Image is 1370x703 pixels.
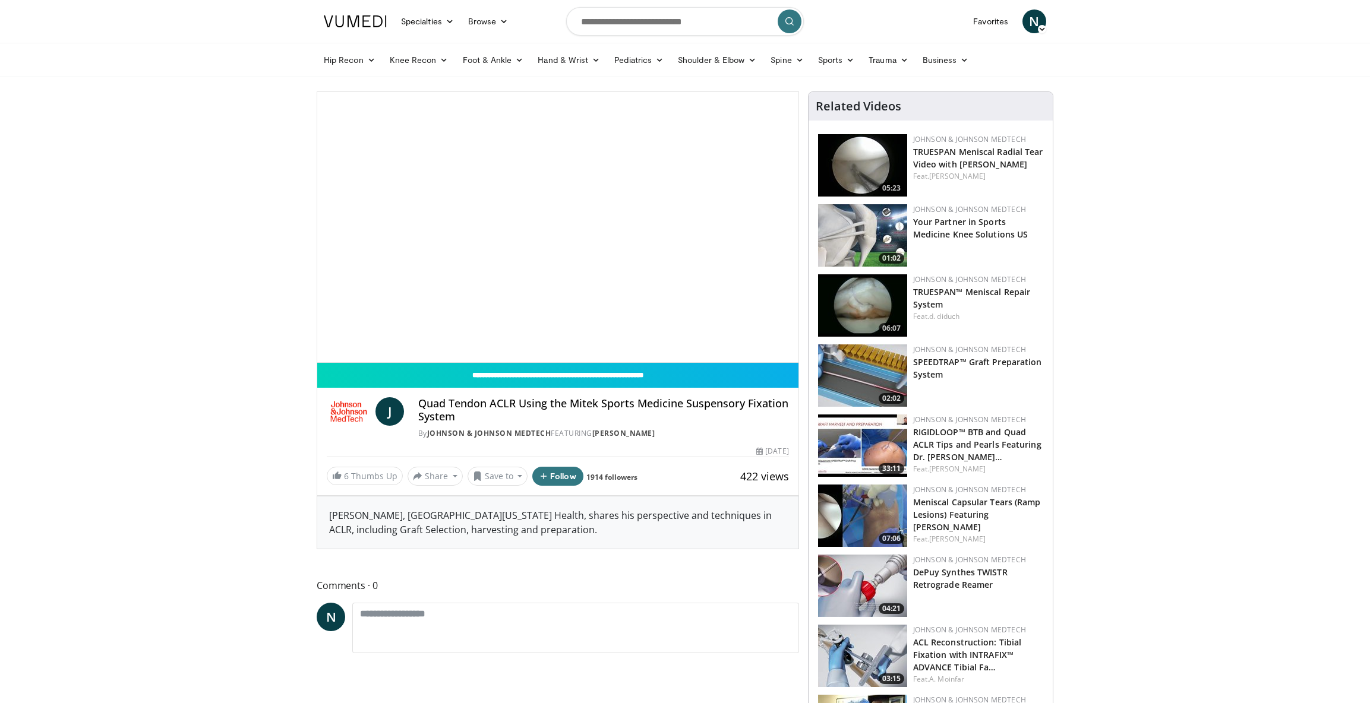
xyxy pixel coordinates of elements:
[427,428,551,438] a: Johnson & Johnson MedTech
[818,414,907,477] img: 4bc3a03c-f47c-4100-84fa-650097507746.150x105_q85_crop-smart_upscale.jpg
[344,470,349,482] span: 6
[879,463,904,474] span: 33:11
[383,48,456,72] a: Knee Recon
[418,397,789,423] h4: Quad Tendon ACLR Using the Mitek Sports Medicine Suspensory Fixation System
[861,48,916,72] a: Trauma
[756,446,788,457] div: [DATE]
[317,92,798,363] video-js: Video Player
[916,48,976,72] a: Business
[408,467,463,486] button: Share
[818,625,907,687] img: 777ad927-ac55-4405-abb7-44ae044f5e5b.150x105_q85_crop-smart_upscale.jpg
[818,414,907,477] a: 33:11
[913,636,1022,673] a: ACL Reconstruction: Tibial Fixation with INTRAFIX™ ADVANCE Tibial Fa…
[913,171,1043,182] div: Feat.
[818,344,907,407] img: a46a2fe1-2704-4a9e-acc3-1c278068f6c4.150x105_q85_crop-smart_upscale.jpg
[879,673,904,684] span: 03:15
[879,393,904,404] span: 02:02
[913,356,1042,380] a: SPEEDTRAP™ Graft Preparation System
[818,204,907,267] a: 01:02
[913,625,1026,635] a: Johnson & Johnson MedTech
[818,344,907,407] a: 02:02
[879,323,904,334] span: 06:07
[327,397,371,426] img: Johnson & Johnson MedTech
[531,48,607,72] a: Hand & Wrist
[913,566,1008,590] a: DePuy Synthes TWISTR Retrograde Reamer
[879,253,904,264] span: 01:02
[327,467,403,485] a: 6 Thumbs Up
[913,534,1043,544] div: Feat.
[913,496,1041,533] a: Meniscal Capsular Tears (Ramp Lesions) Featuring [PERSON_NAME]
[818,625,907,687] a: 03:15
[317,48,383,72] a: Hip Recon
[468,467,528,486] button: Save to
[913,464,1043,474] div: Feat.
[671,48,763,72] a: Shoulder & Elbow
[317,603,345,631] a: N
[811,48,862,72] a: Sports
[324,15,387,27] img: VuMedi Logo
[763,48,810,72] a: Spine
[879,603,904,614] span: 04:21
[929,674,964,684] a: A. Moinfar
[818,484,907,547] a: 07:06
[966,9,1015,33] a: Favorites
[818,204,907,267] img: 0543fda4-7acd-4b5c-b055-3730b7e439d4.150x105_q85_crop-smart_upscale.jpg
[394,9,461,33] a: Specialties
[607,48,671,72] a: Pediatrics
[586,472,637,482] a: 1914 followers
[317,578,799,593] span: Comments 0
[818,555,907,617] img: 62274247-50be-46f1-863e-89caa7806205.150x105_q85_crop-smart_upscale.jpg
[818,274,907,337] img: e42d750b-549a-4175-9691-fdba1d7a6a0f.150x105_q85_crop-smart_upscale.jpg
[818,134,907,197] a: 05:23
[913,286,1031,310] a: TRUESPAN™ Meniscal Repair System
[317,496,798,549] div: [PERSON_NAME], [GEOGRAPHIC_DATA][US_STATE] Health, shares his perspective and techniques in ACLR,...
[913,555,1026,565] a: Johnson & Johnson MedTech
[879,533,904,544] span: 07:06
[818,555,907,617] a: 04:21
[929,464,986,474] a: [PERSON_NAME]
[456,48,531,72] a: Foot & Ankle
[913,414,1026,425] a: Johnson & Johnson MedTech
[913,134,1026,144] a: Johnson & Johnson MedTech
[818,134,907,197] img: a9cbc79c-1ae4-425c-82e8-d1f73baa128b.150x105_q85_crop-smart_upscale.jpg
[879,183,904,194] span: 05:23
[913,426,1041,463] a: RIGIDLOOP™ BTB and Quad ACLR Tips and Pearls Featuring Dr. [PERSON_NAME]…
[929,311,959,321] a: d. diduch
[913,216,1028,240] a: Your Partner in Sports Medicine Knee Solutions US
[566,7,804,36] input: Search topics, interventions
[375,397,404,426] a: J
[461,9,516,33] a: Browse
[913,274,1026,284] a: Johnson & Johnson MedTech
[913,204,1026,214] a: Johnson & Johnson MedTech
[913,484,1026,495] a: Johnson & Johnson MedTech
[816,99,901,113] h4: Related Videos
[418,428,789,439] div: By FEATURING
[913,146,1043,170] a: TRUESPAN Meniscal Radial Tear Video with [PERSON_NAME]
[818,274,907,337] a: 06:07
[740,469,789,483] span: 422 views
[592,428,655,438] a: [PERSON_NAME]
[913,344,1026,354] a: Johnson & Johnson MedTech
[818,484,907,547] img: 0c02c3d5-dde0-442f-bbc0-cf861f5c30d7.150x105_q85_crop-smart_upscale.jpg
[913,311,1043,322] div: Feat.
[929,534,986,544] a: [PERSON_NAME]
[1022,9,1046,33] a: N
[929,171,986,181] a: [PERSON_NAME]
[532,467,583,486] button: Follow
[913,674,1043,685] div: Feat.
